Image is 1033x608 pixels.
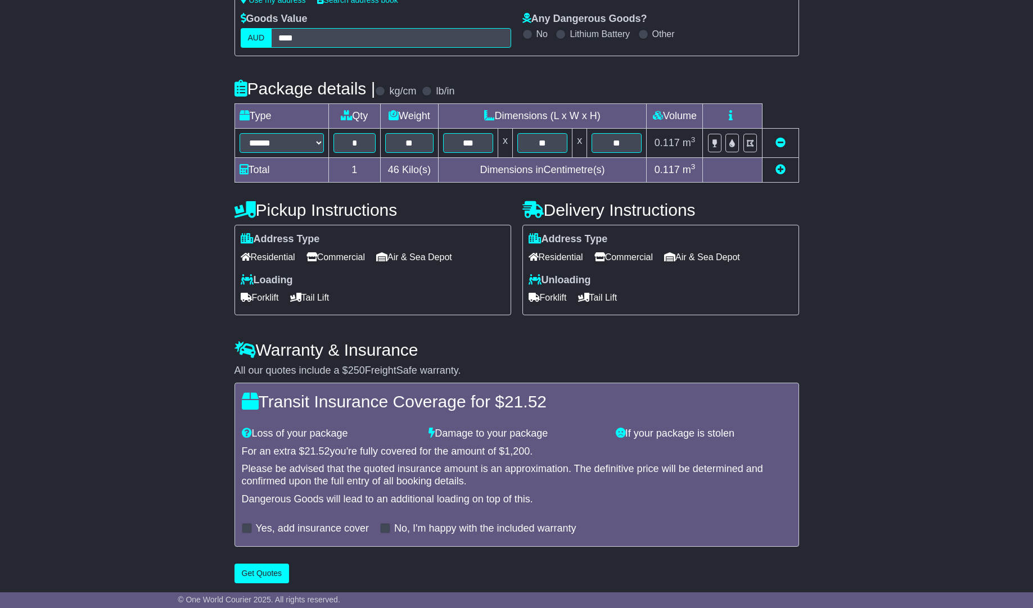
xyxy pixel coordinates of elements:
div: If your package is stolen [610,428,797,440]
span: Forklift [241,289,279,306]
label: Address Type [529,233,608,246]
span: m [683,164,696,175]
span: m [683,137,696,148]
h4: Transit Insurance Coverage for $ [242,392,792,411]
label: Goods Value [241,13,308,25]
label: Address Type [241,233,320,246]
label: Loading [241,274,293,287]
div: Please be advised that the quoted insurance amount is an approximation. The definitive price will... [242,463,792,487]
td: Kilo(s) [381,158,439,183]
td: Qty [328,104,381,129]
label: Lithium Battery [570,29,630,39]
td: Volume [647,104,703,129]
label: kg/cm [389,85,416,98]
td: Dimensions in Centimetre(s) [438,158,647,183]
td: 1 [328,158,381,183]
td: Total [234,158,328,183]
label: lb/in [436,85,454,98]
span: 21.52 [504,392,547,411]
span: Air & Sea Depot [664,248,740,266]
h4: Warranty & Insurance [234,341,799,359]
label: Any Dangerous Goods? [522,13,647,25]
span: 21.52 [305,446,330,457]
span: Residential [241,248,295,266]
sup: 3 [691,135,696,144]
label: Unloading [529,274,591,287]
span: 0.117 [655,164,680,175]
a: Remove this item [775,137,786,148]
span: 0.117 [655,137,680,148]
label: Other [652,29,675,39]
span: Tail Lift [578,289,617,306]
span: Forklift [529,289,567,306]
div: Damage to your package [423,428,610,440]
td: Weight [381,104,439,129]
td: Dimensions (L x W x H) [438,104,647,129]
span: 250 [348,365,365,376]
td: Type [234,104,328,129]
div: Dangerous Goods will lead to an additional loading on top of this. [242,493,792,506]
span: Commercial [594,248,653,266]
td: x [572,129,587,158]
sup: 3 [691,162,696,171]
div: All our quotes include a $ FreightSafe warranty. [234,365,799,377]
h4: Pickup Instructions [234,201,511,219]
label: No [536,29,548,39]
span: 1,200 [504,446,530,457]
h4: Delivery Instructions [522,201,799,219]
span: Commercial [306,248,365,266]
h4: Package details | [234,79,376,98]
a: Add new item [775,164,786,175]
span: 46 [388,164,399,175]
td: x [498,129,512,158]
button: Get Quotes [234,564,290,583]
span: Tail Lift [290,289,330,306]
span: © One World Courier 2025. All rights reserved. [178,595,340,604]
span: Air & Sea Depot [376,248,452,266]
label: No, I'm happy with the included warranty [394,523,576,535]
div: For an extra $ you're fully covered for the amount of $ . [242,446,792,458]
label: AUD [241,28,272,48]
label: Yes, add insurance cover [256,523,369,535]
span: Residential [529,248,583,266]
div: Loss of your package [236,428,423,440]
